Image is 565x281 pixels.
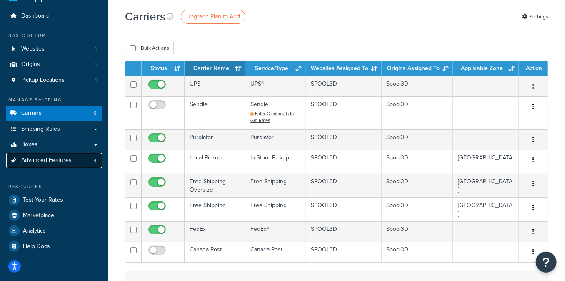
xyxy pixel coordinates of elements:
td: [GEOGRAPHIC_DATA] [453,150,519,174]
a: Dashboard [6,8,102,24]
a: Marketplace [6,208,102,223]
a: Advanced Features 4 [6,153,102,168]
td: FedEx [185,221,245,242]
a: Analytics [6,223,102,238]
li: Origins [6,57,102,72]
td: UPS® [245,76,306,96]
td: SPOOL3D [306,96,382,129]
span: Origins [21,61,40,68]
td: SPOOL3D [306,129,382,150]
span: Advanced Features [21,157,72,164]
td: UPS [185,76,245,96]
td: SPOOL3D [306,76,382,96]
span: Upgrade Plan to Add [186,12,240,21]
span: Dashboard [21,13,50,20]
span: Marketplace [23,212,54,219]
td: Canada Post [245,242,306,262]
a: Test Your Rates [6,192,102,208]
td: Purolator [185,129,245,150]
span: 8 [94,110,97,117]
button: Open Resource Center [536,252,557,273]
td: SPOOL3D [306,242,382,262]
th: Service/Type: activate to sort column ascending [245,61,306,76]
th: Origins Assigned To: activate to sort column ascending [382,61,453,76]
a: Boxes [6,137,102,152]
td: Free Shipping - Oversize [185,174,245,197]
a: Pickup Locations 1 [6,73,102,88]
span: Boxes [21,141,37,148]
h1: Carriers [125,8,165,25]
th: Applicable Zone: activate to sort column ascending [453,61,519,76]
span: Websites [21,46,45,53]
td: Local Pickup [185,150,245,174]
span: Carriers [21,110,42,117]
span: Test Your Rates [23,197,63,204]
td: SPOOL3D [306,197,382,221]
span: Pickup Locations [21,77,65,84]
td: Spool3D [382,96,453,129]
span: 1 [95,46,97,53]
li: Advanced Features [6,153,102,168]
td: Free Shipping [245,174,306,197]
span: 4 [94,157,97,164]
td: [GEOGRAPHIC_DATA] [453,197,519,221]
div: Resources [6,183,102,190]
td: Spool3D [382,221,453,242]
li: Websites [6,41,102,57]
td: Sendle [185,96,245,129]
span: Shipping Rules [21,126,60,133]
div: Basic Setup [6,32,102,39]
span: 1 [95,77,97,84]
td: Free Shipping [185,197,245,221]
a: Websites 1 [6,41,102,57]
td: In-Store Pickup [245,150,306,174]
th: Status: activate to sort column ascending [142,61,185,76]
td: Spool3D [382,174,453,197]
a: Upgrade Plan to Add [181,10,245,24]
td: FedEx® [245,221,306,242]
td: [GEOGRAPHIC_DATA] [453,174,519,197]
a: Enter Credentials to Get Rates [250,110,294,124]
span: Analytics [23,228,46,235]
td: SPOOL3D [306,174,382,197]
a: Help Docs [6,239,102,254]
a: Shipping Rules [6,122,102,137]
td: Canada Post [185,242,245,262]
td: Spool3D [382,150,453,174]
td: Spool3D [382,242,453,262]
td: Sendle [245,96,306,129]
button: Bulk Actions [125,42,174,54]
td: Spool3D [382,197,453,221]
td: SPOOL3D [306,221,382,242]
span: 1 [95,61,97,68]
th: Websites Assigned To: activate to sort column ascending [306,61,382,76]
a: Origins 1 [6,57,102,72]
li: Pickup Locations [6,73,102,88]
td: Spool3D [382,76,453,96]
div: Manage Shipping [6,96,102,104]
th: Carrier Name: activate to sort column ascending [185,61,245,76]
td: Free Shipping [245,197,306,221]
a: Settings [522,11,548,23]
li: Carriers [6,106,102,121]
td: Purolator [245,129,306,150]
td: Spool3D [382,129,453,150]
th: Action [519,61,548,76]
td: SPOOL3D [306,150,382,174]
a: Carriers 8 [6,106,102,121]
span: Help Docs [23,243,50,250]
